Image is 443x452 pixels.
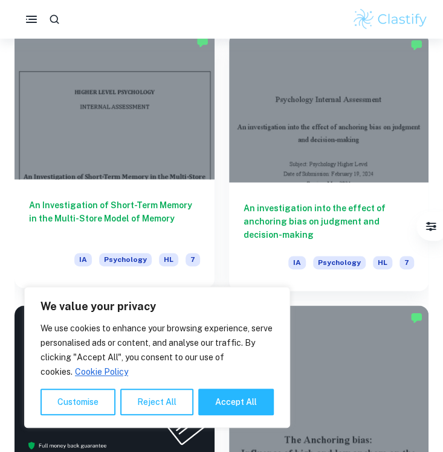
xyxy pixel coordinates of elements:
[313,256,366,269] span: Psychology
[40,389,115,415] button: Customise
[352,7,428,31] img: Clastify logo
[40,299,274,314] p: We value your privacy
[373,256,392,269] span: HL
[419,214,443,238] button: Filter
[244,202,415,241] h6: An investigation into the effect of anchoring bias on judgment and decision-making
[229,33,429,291] a: An investigation into the effect of anchoring bias on judgment and decision-makingIAPsychologyHL7
[15,33,215,291] a: An Investigation of Short-Term Memory in the Multi-Store Model of MemoryIAPsychologyHL7
[399,256,414,269] span: 7
[99,253,152,266] span: Psychology
[40,321,274,379] p: We use cookies to enhance your browsing experience, serve personalised ads or content, and analys...
[410,311,422,323] img: Marked
[24,287,290,428] div: We value your privacy
[159,253,178,266] span: HL
[186,253,200,266] span: 7
[29,199,200,238] h6: An Investigation of Short-Term Memory in the Multi-Store Model of Memory
[120,389,193,415] button: Reject All
[196,36,209,48] img: Marked
[198,389,274,415] button: Accept All
[74,366,129,377] a: Cookie Policy
[288,256,306,269] span: IA
[74,253,92,266] span: IA
[410,39,422,51] img: Marked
